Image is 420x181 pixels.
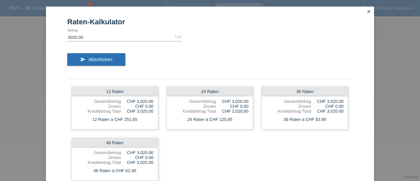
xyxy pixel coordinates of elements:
div: 48 Raten à CHF 62.90 [72,167,158,175]
div: Gesamtbetrag [171,99,216,104]
div: 12 Raten [72,87,158,96]
div: Kreditbetrag Total [76,109,121,114]
a: close [365,8,373,16]
div: 36 Raten à CHF 83.90 [262,115,348,124]
div: Kreditbetrag Total [266,109,311,114]
div: CHF 0.00 [216,104,248,109]
div: 36 Raten [262,87,348,96]
div: CHF [175,35,182,39]
div: 12 Raten à CHF 251.65 [72,115,158,124]
div: Kreditbetrag Total [76,160,121,165]
span: Abschicken [88,57,112,62]
div: 48 Raten [72,138,158,147]
div: 24 Raten [167,87,253,96]
div: Kreditbetrag Total [171,109,216,114]
div: CHF 3,020.00 [311,109,344,114]
h1: Raten-Kalkulator [67,18,353,26]
i: close [366,9,371,14]
div: CHF 3,020.00 [216,99,248,104]
div: Gesamtbetrag [266,99,311,104]
div: CHF 0.00 [121,155,154,160]
div: CHF 3,020.00 [121,150,154,155]
i: send [80,57,86,62]
button: send Abschicken [67,53,125,66]
div: CHF 0.00 [311,104,344,109]
div: Zinsen [171,104,216,109]
div: 24 Raten à CHF 125.85 [167,115,253,124]
div: CHF 3,020.00 [121,160,154,165]
div: Gesamtbetrag [76,99,121,104]
div: CHF 3,020.00 [121,109,154,114]
div: Zinsen [76,104,121,109]
div: Zinsen [266,104,311,109]
div: Zinsen [76,155,121,160]
div: CHF 3,020.00 [311,99,344,104]
div: CHF 3,020.00 [216,109,248,114]
div: Gesamtbetrag [76,150,121,155]
div: CHF 3,020.00 [121,99,154,104]
div: CHF 0.00 [121,104,154,109]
